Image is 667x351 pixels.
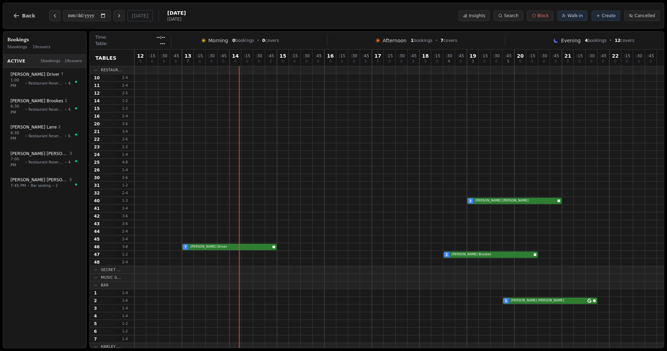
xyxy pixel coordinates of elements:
span: [PERSON_NAME] Lane [10,124,57,130]
span: 3 - 6 [117,121,133,126]
span: • [257,38,259,43]
span: 3 - 6 [117,213,133,219]
span: 43 [94,221,100,227]
span: 5 bookings [41,58,60,64]
span: • [25,107,27,112]
span: 1 - 2 [117,98,133,103]
button: [PERSON_NAME] [PERSON_NAME]37:00 PM•Restaurant Reservation•40 [6,147,83,172]
span: 3 [469,198,472,204]
span: 7 [94,336,97,342]
button: Back [7,7,41,24]
span: 1 - 4 [117,313,133,319]
span: 0 [436,60,438,63]
span: Music G... [101,275,121,280]
span: Block [537,13,549,19]
span: 19 [469,53,476,58]
span: 1 - 3 [117,198,133,203]
span: 19 covers [33,44,50,50]
span: 1 - 4 [117,152,133,157]
span: [PERSON_NAME] Driver [190,244,271,249]
span: 0 [567,60,569,63]
span: 42 [94,213,100,219]
span: 6:30 PM [10,104,24,115]
span: 0 [175,60,177,63]
span: 1 - 2 [117,144,133,149]
span: 0 [234,60,236,63]
span: 0 [602,60,604,63]
span: 1:00 PM [10,78,24,89]
span: 5 [507,60,509,63]
span: 1 - 4 [117,336,133,342]
span: 0 [210,60,212,63]
span: [PERSON_NAME] Driver [10,72,59,77]
span: : 45 [505,54,512,58]
span: [PERSON_NAME] Brookes [10,98,63,104]
span: 1 - 2 [117,183,133,188]
span: 5 bookings [7,44,27,50]
span: : 45 [647,54,654,58]
span: 17 [374,53,381,58]
span: • [65,107,67,112]
span: Restaurant Reservation [29,81,64,86]
span: • [25,160,27,165]
span: 0 [388,60,390,63]
span: 20 [517,53,523,58]
span: 5 [94,321,97,327]
span: 24 [94,152,100,158]
span: 5 [505,298,507,304]
span: [DATE] [167,9,186,16]
span: 2 - 4 [117,190,133,196]
span: : 45 [267,54,274,58]
span: 0 [650,60,652,63]
span: 2 [65,98,67,104]
span: 0 [282,60,284,63]
button: Cancelled [624,10,660,21]
span: : 30 [303,54,310,58]
button: [PERSON_NAME] Lane26:30 PM•Restaurant Reservation•64 [6,120,83,146]
span: 13 [184,53,191,58]
span: : 15 [386,54,393,58]
span: 0 [578,60,580,63]
span: [DATE] [167,16,186,22]
span: 3 [69,151,72,157]
span: 46 [94,244,100,250]
span: 1 - 4 [117,290,133,295]
span: bookings [411,38,432,43]
span: : 15 [434,54,440,58]
span: bookings [585,38,607,43]
span: Active [7,58,25,64]
span: • [27,183,29,188]
span: 7 [61,72,63,78]
span: 1 - 4 [117,167,133,173]
span: 0 [377,60,379,63]
span: 0 [329,60,331,63]
span: • [25,81,27,86]
span: : 45 [173,54,179,58]
span: • [25,133,27,139]
span: : 15 [244,54,250,58]
span: 6 [94,329,97,334]
span: 6:30 PM [10,130,24,142]
span: 7:45 PM [10,183,26,189]
span: : 15 [624,54,630,58]
span: : 15 [339,54,345,58]
span: : 30 [493,54,500,58]
span: 2 - 4 [117,259,133,265]
span: 0 [460,60,462,63]
span: 31 [94,183,100,188]
span: Morning [208,37,228,44]
span: 0 [341,60,343,63]
span: : 45 [410,54,417,58]
span: : 30 [208,54,215,58]
span: 2 - 4 [117,114,133,119]
button: [PERSON_NAME] Brookes26:30 PM•Restaurant Reservation•47 [6,94,83,119]
span: 0 [293,60,295,63]
span: 0 [222,60,224,63]
span: Insights [469,13,485,19]
span: : 15 [196,54,203,58]
span: 19 covers [65,58,82,64]
span: • [65,160,67,165]
span: 2 - 4 [117,75,133,80]
span: 7 [184,244,187,250]
span: : 45 [552,54,559,58]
